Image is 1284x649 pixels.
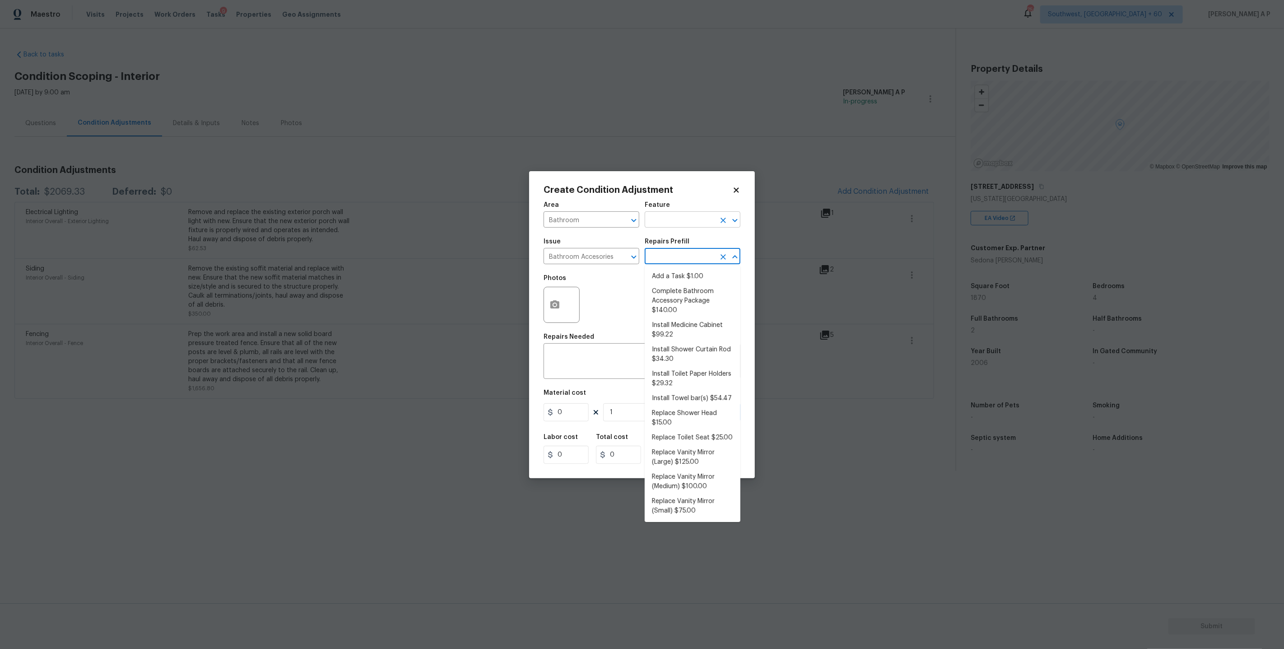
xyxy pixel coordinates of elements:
[544,334,594,340] h5: Repairs Needed
[638,476,688,495] button: Cancel
[645,445,740,470] li: Replace Vanity Mirror (Large) $125.00
[717,214,730,227] button: Clear
[544,186,732,195] h2: Create Condition Adjustment
[645,269,740,284] li: Add a Task $1.00
[729,214,741,227] button: Open
[544,202,559,208] h5: Area
[628,251,640,263] button: Open
[645,391,740,406] li: Install Towel bar(s) $54.47
[544,434,578,440] h5: Labor cost
[645,318,740,342] li: Install Medicine Cabinet $99.22
[645,342,740,367] li: Install Shower Curtain Rod $34.30
[596,434,628,440] h5: Total cost
[544,238,561,245] h5: Issue
[628,214,640,227] button: Open
[645,238,689,245] h5: Repairs Prefill
[645,494,740,518] li: Replace Vanity Mirror (Small) $75.00
[544,390,586,396] h5: Material cost
[645,406,740,430] li: Replace Shower Head $15.00
[717,251,730,263] button: Clear
[645,430,740,445] li: Replace Toilet Seat $25.00
[645,202,670,208] h5: Feature
[544,275,566,281] h5: Photos
[729,251,741,263] button: Close
[645,284,740,318] li: Complete Bathroom Accessory Package $140.00
[645,470,740,494] li: Replace Vanity Mirror (Medium) $100.00
[645,367,740,391] li: Install Toilet Paper Holders $29.32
